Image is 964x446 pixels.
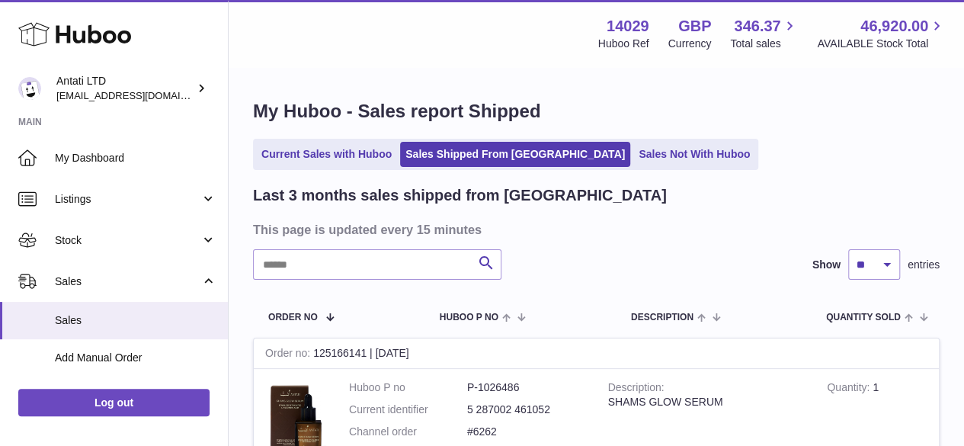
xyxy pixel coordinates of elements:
[860,16,928,37] span: 46,920.00
[467,380,585,395] dd: P-1026486
[678,16,711,37] strong: GBP
[55,351,216,365] span: Add Manual Order
[56,89,224,101] span: [EMAIL_ADDRESS][DOMAIN_NAME]
[817,37,946,51] span: AVAILABLE Stock Total
[349,425,467,439] dt: Channel order
[598,37,649,51] div: Huboo Ref
[253,221,936,238] h3: This page is updated every 15 minutes
[631,313,693,322] span: Description
[349,403,467,417] dt: Current identifier
[734,16,780,37] span: 346.37
[254,339,939,369] div: 125166141 | [DATE]
[18,77,41,100] img: internalAdmin-14029@internal.huboo.com
[55,233,200,248] span: Stock
[607,16,649,37] strong: 14029
[265,347,313,363] strong: Order no
[253,185,667,206] h2: Last 3 months sales shipped from [GEOGRAPHIC_DATA]
[668,37,712,51] div: Currency
[730,37,798,51] span: Total sales
[349,380,467,395] dt: Huboo P no
[812,258,841,272] label: Show
[55,192,200,207] span: Listings
[400,142,630,167] a: Sales Shipped From [GEOGRAPHIC_DATA]
[18,389,210,416] a: Log out
[827,381,873,397] strong: Quantity
[633,142,755,167] a: Sales Not With Huboo
[608,381,665,397] strong: Description
[467,425,585,439] dd: #6262
[730,16,798,51] a: 346.37 Total sales
[256,142,397,167] a: Current Sales with Huboo
[440,313,498,322] span: Huboo P no
[826,313,901,322] span: Quantity Sold
[56,74,194,103] div: Antati LTD
[817,16,946,51] a: 46,920.00 AVAILABLE Stock Total
[908,258,940,272] span: entries
[608,395,805,409] div: SHAMS GLOW SERUM
[55,313,216,328] span: Sales
[467,403,585,417] dd: 5 287002 461052
[55,151,216,165] span: My Dashboard
[253,99,940,124] h1: My Huboo - Sales report Shipped
[268,313,318,322] span: Order No
[55,274,200,289] span: Sales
